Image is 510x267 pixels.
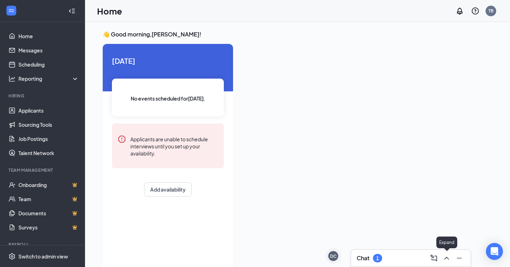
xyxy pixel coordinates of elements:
a: OnboardingCrown [18,178,79,192]
svg: ChevronUp [442,254,451,262]
svg: Collapse [68,7,75,15]
svg: Analysis [8,75,16,82]
svg: Minimize [455,254,464,262]
h3: Chat [357,254,369,262]
a: Applicants [18,103,79,118]
div: 1 [376,255,379,261]
button: Add availability [144,182,192,197]
a: SurveysCrown [18,220,79,234]
div: Payroll [8,242,78,248]
div: Applicants are unable to schedule interviews until you set up your availability. [130,135,218,157]
div: Reporting [18,75,79,82]
div: Hiring [8,93,78,99]
a: Talent Network [18,146,79,160]
svg: WorkstreamLogo [8,7,15,14]
svg: Notifications [455,7,464,15]
a: Messages [18,43,79,57]
button: Minimize [454,252,465,264]
button: ComposeMessage [428,252,440,264]
a: TeamCrown [18,192,79,206]
h1: Home [97,5,122,17]
a: DocumentsCrown [18,206,79,220]
svg: Settings [8,253,16,260]
a: Scheduling [18,57,79,72]
h3: 👋 Good morning, [PERSON_NAME] ! [103,30,492,38]
svg: ComposeMessage [430,254,438,262]
svg: QuestionInfo [471,7,480,15]
div: Switch to admin view [18,253,68,260]
a: Sourcing Tools [18,118,79,132]
a: Home [18,29,79,43]
div: Open Intercom Messenger [486,243,503,260]
div: Team Management [8,167,78,173]
div: TB [488,8,493,14]
div: Expand [436,237,457,248]
div: DC [330,253,336,259]
span: [DATE] [112,55,224,66]
svg: Error [118,135,126,143]
a: Job Postings [18,132,79,146]
span: No events scheduled for [DATE] . [131,95,205,102]
button: ChevronUp [441,252,452,264]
